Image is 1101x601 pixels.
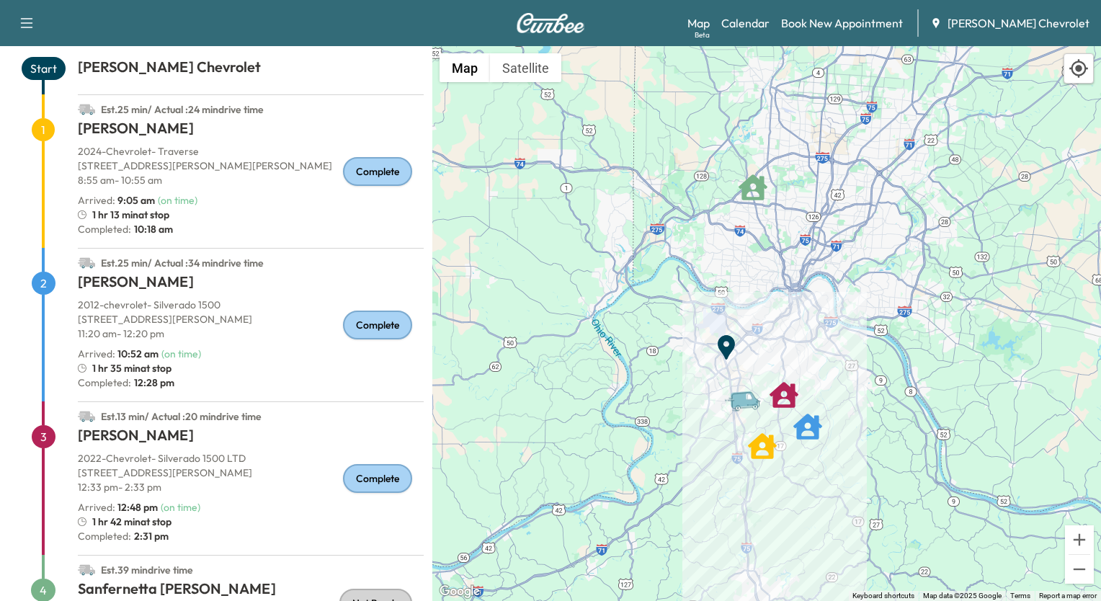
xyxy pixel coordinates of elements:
[22,57,66,80] span: Start
[117,501,158,514] span: 12:48 pm
[101,410,262,423] span: Est. 13 min / Actual : 20 min drive time
[92,208,169,222] span: 1 hr 13 min at stop
[1065,555,1094,584] button: Zoom out
[92,361,171,375] span: 1 hr 35 min at stop
[78,312,424,326] p: [STREET_ADDRESS][PERSON_NAME]
[78,451,424,466] p: 2022 - Chevrolet - Silverado 1500 LTD
[92,515,171,529] span: 1 hr 42 min at stop
[131,222,173,236] span: 10:18 am
[78,500,158,515] p: Arrived :
[117,347,159,360] span: 10:52 am
[793,405,822,434] gmp-advanced-marker: Gerald Gibbs
[516,13,585,33] img: Curbee Logo
[712,326,741,355] gmp-advanced-marker: End Point
[781,14,903,32] a: Book New Appointment
[78,326,424,341] p: 11:20 am - 12:20 pm
[32,272,55,295] span: 2
[131,529,169,543] span: 2:31 pm
[131,375,174,390] span: 12:28 pm
[78,118,424,144] h1: [PERSON_NAME]
[78,57,424,83] h1: [PERSON_NAME] Chevrolet
[158,194,197,207] span: ( on time )
[161,347,201,360] span: ( on time )
[32,118,55,141] span: 1
[343,311,412,339] div: Complete
[161,501,200,514] span: ( on time )
[1065,525,1094,554] button: Zoom in
[748,424,777,453] gmp-advanced-marker: Greta Mills
[101,257,264,270] span: Est. 25 min / Actual : 34 min drive time
[78,144,424,159] p: 2024 - Chevrolet - Traverse
[78,425,424,451] h1: [PERSON_NAME]
[770,373,798,402] gmp-advanced-marker: DANIEL CARUSONE
[78,272,424,298] h1: [PERSON_NAME]
[78,466,424,480] p: [STREET_ADDRESS][PERSON_NAME]
[721,14,770,32] a: Calendar
[1064,53,1094,84] div: Recenter map
[440,53,490,82] button: Show street map
[490,53,561,82] button: Show satellite imagery
[78,529,424,543] p: Completed:
[436,582,483,601] img: Google
[695,30,710,40] div: Beta
[78,480,424,494] p: 12:33 pm - 2:33 pm
[1039,592,1097,600] a: Report a map error
[101,103,264,116] span: Est. 25 min / Actual : 24 min drive time
[78,298,424,312] p: 2012 - chevrolet - Silverado 1500
[117,194,155,207] span: 9:05 am
[852,591,914,601] button: Keyboard shortcuts
[436,582,483,601] a: Open this area in Google Maps (opens a new window)
[739,166,767,195] gmp-advanced-marker: Sanfernetta Brock
[687,14,710,32] a: MapBeta
[101,564,193,576] span: Est. 39 min drive time
[78,173,424,187] p: 8:55 am - 10:55 am
[78,159,424,173] p: [STREET_ADDRESS][PERSON_NAME][PERSON_NAME]
[343,157,412,186] div: Complete
[723,375,774,401] gmp-advanced-marker: Van
[923,592,1002,600] span: Map data ©2025 Google
[78,375,424,390] p: Completed:
[343,464,412,493] div: Complete
[32,425,55,448] span: 3
[78,347,159,361] p: Arrived :
[78,222,424,236] p: Completed:
[1010,592,1030,600] a: Terms (opens in new tab)
[78,193,155,208] p: Arrived :
[948,14,1089,32] span: [PERSON_NAME] Chevrolet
